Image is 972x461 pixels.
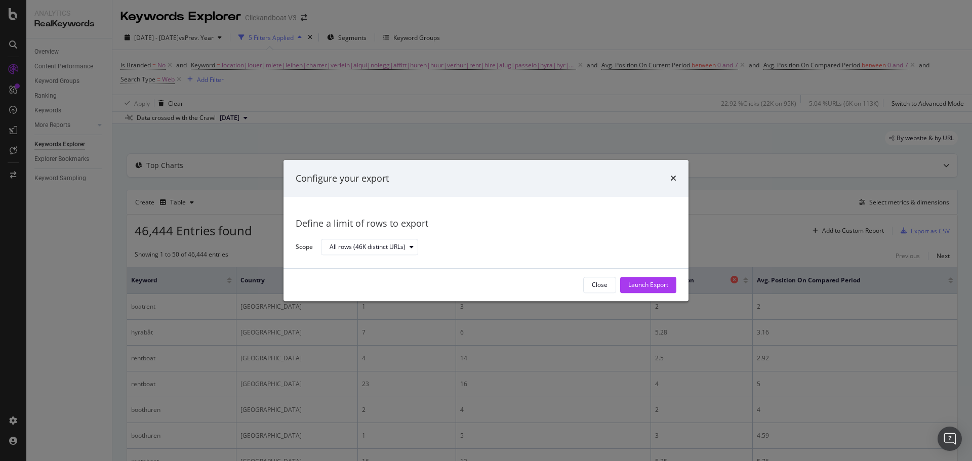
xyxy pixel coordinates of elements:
div: Define a limit of rows to export [296,218,676,231]
div: Close [592,281,607,289]
button: Launch Export [620,277,676,293]
button: All rows (46K distinct URLs) [321,239,418,256]
div: Launch Export [628,281,668,289]
label: Scope [296,242,313,254]
div: Configure your export [296,172,389,185]
button: Close [583,277,616,293]
div: Open Intercom Messenger [938,427,962,451]
div: modal [283,160,688,301]
div: All rows (46K distinct URLs) [330,244,406,250]
div: times [670,172,676,185]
